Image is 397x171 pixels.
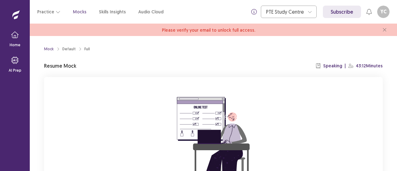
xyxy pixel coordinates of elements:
button: info [248,6,260,17]
p: Resume Mock [44,62,76,70]
a: Audio Cloud [138,9,163,15]
p: Home [10,42,20,48]
span: Please verify your email to unlock full access. [162,27,255,33]
p: 43:12 Minutes [356,63,383,69]
a: Mock [44,46,54,52]
div: Default [62,46,76,52]
button: Practice [37,6,60,17]
a: Skills Insights [99,9,126,15]
div: PTE Study Centre [266,6,305,18]
p: Speaking [323,63,342,69]
div: Full [84,46,90,52]
a: Mocks [73,9,87,15]
a: Please verify your email to unlock full access. [162,26,255,34]
nav: breadcrumb [44,46,90,52]
p: | [345,63,346,69]
button: YC [377,6,390,18]
p: AI Prep [9,68,21,73]
a: Subscribe [323,6,361,18]
button: close [380,25,390,35]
